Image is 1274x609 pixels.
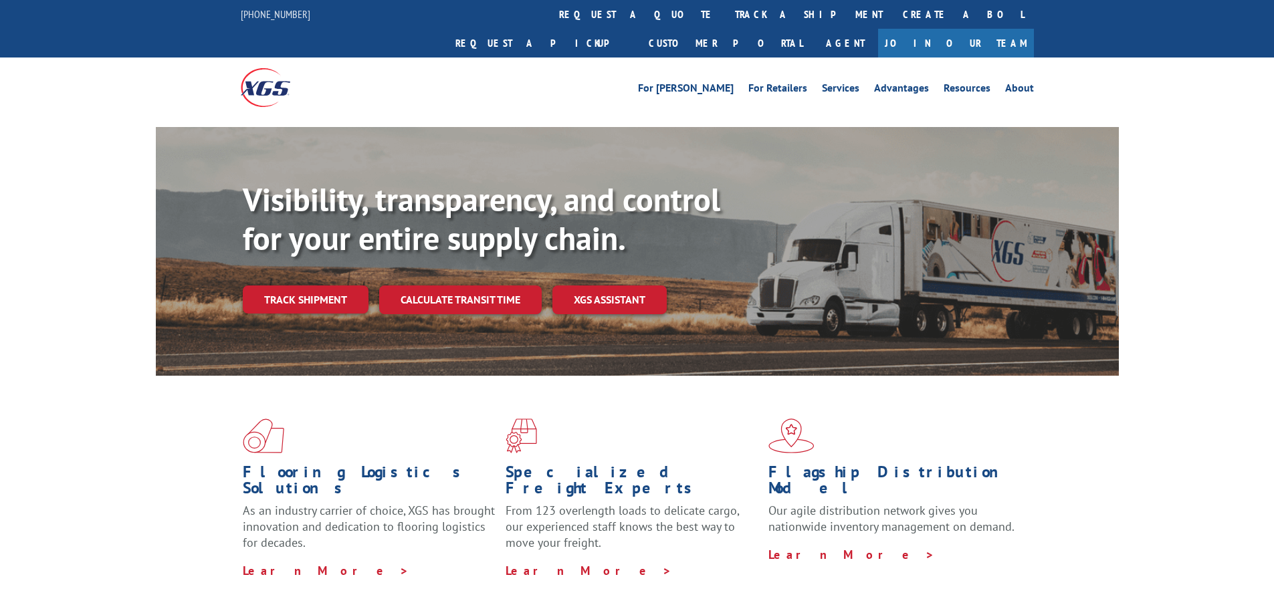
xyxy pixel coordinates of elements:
a: Resources [944,83,990,98]
a: Learn More > [768,547,935,562]
p: From 123 overlength loads to delicate cargo, our experienced staff knows the best way to move you... [506,503,758,562]
span: As an industry carrier of choice, XGS has brought innovation and dedication to flooring logistics... [243,503,495,550]
b: Visibility, transparency, and control for your entire supply chain. [243,178,720,259]
a: Join Our Team [878,29,1034,57]
a: About [1005,83,1034,98]
a: Learn More > [506,563,672,578]
a: Request a pickup [445,29,639,57]
a: For [PERSON_NAME] [638,83,734,98]
img: xgs-icon-focused-on-flooring-red [506,418,537,453]
img: xgs-icon-total-supply-chain-intelligence-red [243,418,284,453]
h1: Flooring Logistics Solutions [243,464,496,503]
a: Advantages [874,83,929,98]
h1: Flagship Distribution Model [768,464,1021,503]
a: Track shipment [243,285,368,314]
a: [PHONE_NUMBER] [241,7,310,21]
a: Learn More > [243,563,409,578]
h1: Specialized Freight Experts [506,464,758,503]
span: Our agile distribution network gives you nationwide inventory management on demand. [768,503,1015,534]
a: For Retailers [748,83,807,98]
img: xgs-icon-flagship-distribution-model-red [768,418,815,453]
a: Customer Portal [639,29,813,57]
a: XGS ASSISTANT [552,285,667,314]
a: Services [822,83,859,98]
a: Calculate transit time [379,285,542,314]
a: Agent [813,29,878,57]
